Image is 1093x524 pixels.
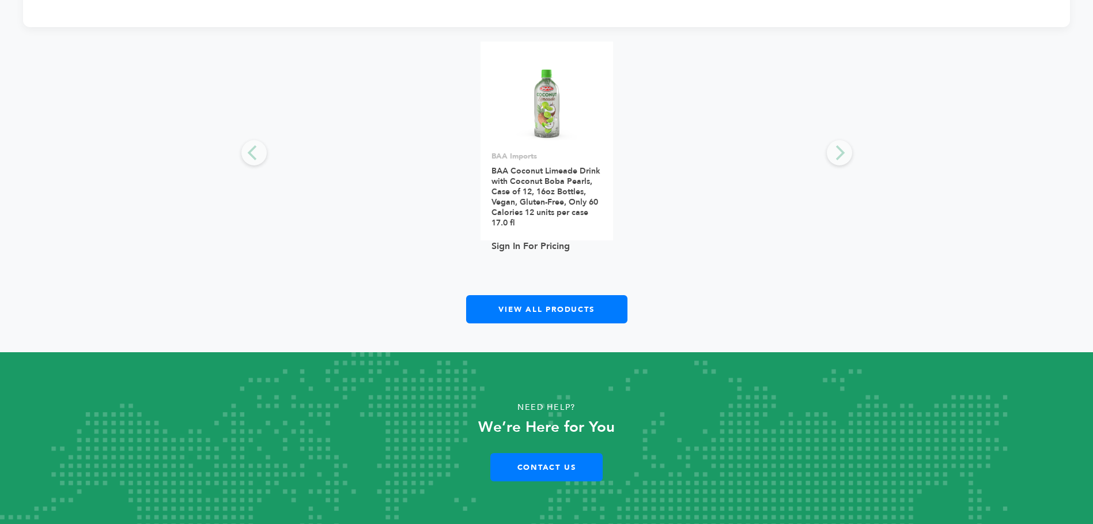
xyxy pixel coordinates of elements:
p: Need Help? [55,399,1038,416]
a: BAA Coconut Limeade Drink with Coconut Boba Pearls, Case of 12, 16oz Bottles, Vegan, Gluten-Free,... [491,165,600,228]
img: BAA Coconut Limeade Drink with Coconut Boba Pearls, Case of 12, 16oz Bottles, Vegan, Gluten-Free,... [489,61,604,144]
p: BAA Imports [491,151,601,161]
h2: Oops... [36,76,176,95]
a: View All Products [466,295,627,323]
strong: We’re Here for You [478,417,615,438]
a: Sign In For Pricing [491,241,570,251]
a: Contact Us [490,453,603,481]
